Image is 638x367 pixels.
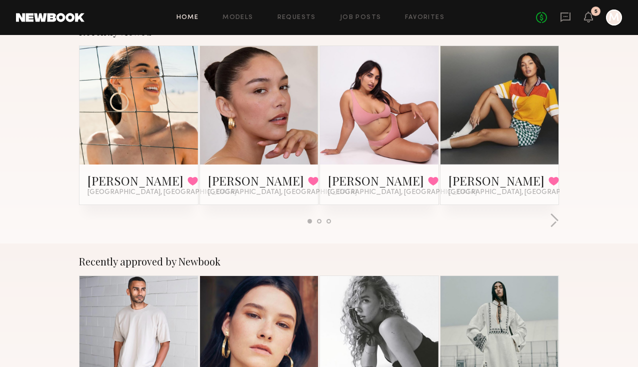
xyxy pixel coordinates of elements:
span: [GEOGRAPHIC_DATA], [GEOGRAPHIC_DATA] [87,188,236,196]
span: [GEOGRAPHIC_DATA], [GEOGRAPHIC_DATA] [328,188,477,196]
span: [GEOGRAPHIC_DATA], [GEOGRAPHIC_DATA] [208,188,357,196]
a: Models [222,14,253,21]
div: Recently viewed [79,25,559,37]
a: Requests [277,14,316,21]
div: 5 [594,9,597,14]
a: [PERSON_NAME] [328,172,424,188]
span: [GEOGRAPHIC_DATA], [GEOGRAPHIC_DATA] [448,188,597,196]
div: Recently approved by Newbook [79,255,559,267]
a: [PERSON_NAME] [87,172,183,188]
a: Job Posts [340,14,381,21]
a: [PERSON_NAME] [448,172,544,188]
a: M [606,9,622,25]
a: Home [176,14,199,21]
a: [PERSON_NAME] [208,172,304,188]
a: Favorites [405,14,444,21]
